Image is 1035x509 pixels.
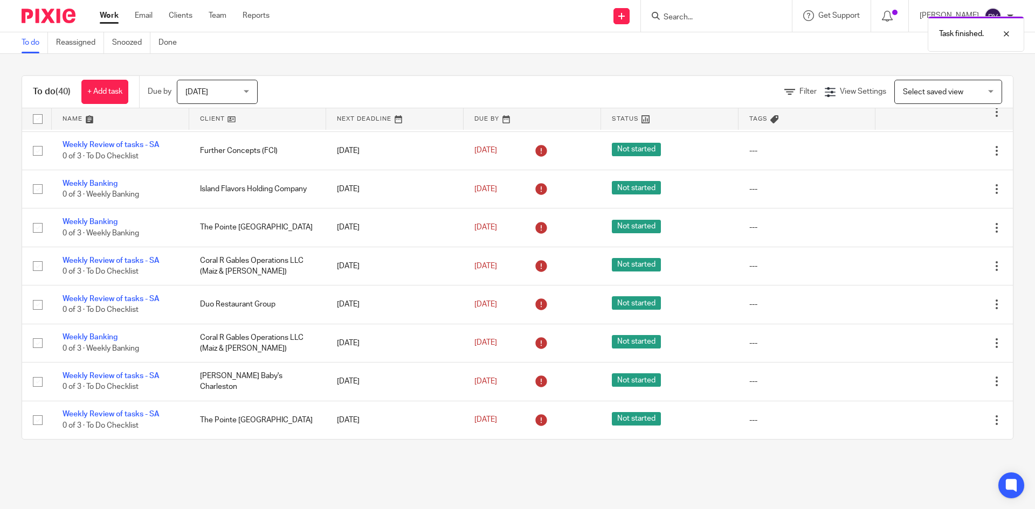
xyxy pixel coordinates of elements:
[243,10,270,21] a: Reports
[135,10,153,21] a: Email
[749,338,865,348] div: ---
[749,261,865,271] div: ---
[209,10,226,21] a: Team
[612,220,661,233] span: Not started
[158,32,185,53] a: Done
[63,152,139,160] span: 0 of 3 · To Do Checklist
[326,208,464,247] td: [DATE]
[749,184,865,194] div: ---
[63,333,118,341] a: Weekly Banking
[903,88,963,96] span: Select saved view
[749,376,865,387] div: ---
[326,324,464,362] td: [DATE]
[474,185,497,193] span: [DATE]
[63,180,118,187] a: Weekly Banking
[169,10,192,21] a: Clients
[612,181,661,194] span: Not started
[63,257,160,264] a: Weekly Review of tasks - SA
[63,422,139,429] span: 0 of 3 · To Do Checklist
[189,247,327,285] td: Coral R Gables Operations LLC (Maiz & [PERSON_NAME])
[63,383,139,391] span: 0 of 3 · To Do Checklist
[474,224,497,231] span: [DATE]
[189,324,327,362] td: Coral R Gables Operations LLC (Maiz & [PERSON_NAME])
[63,141,160,149] a: Weekly Review of tasks - SA
[749,415,865,426] div: ---
[326,131,464,170] td: [DATE]
[612,143,661,156] span: Not started
[100,10,119,21] a: Work
[326,285,464,324] td: [DATE]
[112,32,150,53] a: Snoozed
[939,29,984,39] p: Task finished.
[56,87,71,96] span: (40)
[474,416,497,424] span: [DATE]
[749,299,865,310] div: ---
[63,218,118,226] a: Weekly Banking
[189,131,327,170] td: Further Concepts (FCI)
[326,170,464,208] td: [DATE]
[22,9,75,23] img: Pixie
[840,88,886,95] span: View Settings
[81,80,128,104] a: + Add task
[63,372,160,380] a: Weekly Review of tasks - SA
[63,229,139,237] span: 0 of 3 · Weekly Banking
[63,191,139,198] span: 0 of 3 · Weekly Banking
[474,301,497,308] span: [DATE]
[189,285,327,324] td: Duo Restaurant Group
[63,295,160,303] a: Weekly Review of tasks - SA
[474,147,497,155] span: [DATE]
[63,345,139,352] span: 0 of 3 · Weekly Banking
[326,247,464,285] td: [DATE]
[474,378,497,385] span: [DATE]
[474,262,497,270] span: [DATE]
[56,32,104,53] a: Reassigned
[612,373,661,387] span: Not started
[189,208,327,247] td: The Pointe [GEOGRAPHIC_DATA]
[612,258,661,271] span: Not started
[612,412,661,426] span: Not started
[326,401,464,439] td: [DATE]
[33,86,71,97] h1: To do
[749,145,865,156] div: ---
[148,86,171,97] p: Due by
[189,170,327,208] td: Island Flavors Holding Company
[749,116,768,122] span: Tags
[612,335,661,348] span: Not started
[474,339,497,347] span: [DATE]
[612,296,661,310] span: Not started
[189,401,327,439] td: The Pointe [GEOGRAPHIC_DATA]
[749,222,865,233] div: ---
[63,306,139,314] span: 0 of 3 · To Do Checklist
[326,362,464,401] td: [DATE]
[799,88,817,95] span: Filter
[22,32,48,53] a: To do
[189,362,327,401] td: [PERSON_NAME] Baby's Charleston
[185,88,208,96] span: [DATE]
[63,410,160,418] a: Weekly Review of tasks - SA
[63,268,139,275] span: 0 of 3 · To Do Checklist
[984,8,1002,25] img: svg%3E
